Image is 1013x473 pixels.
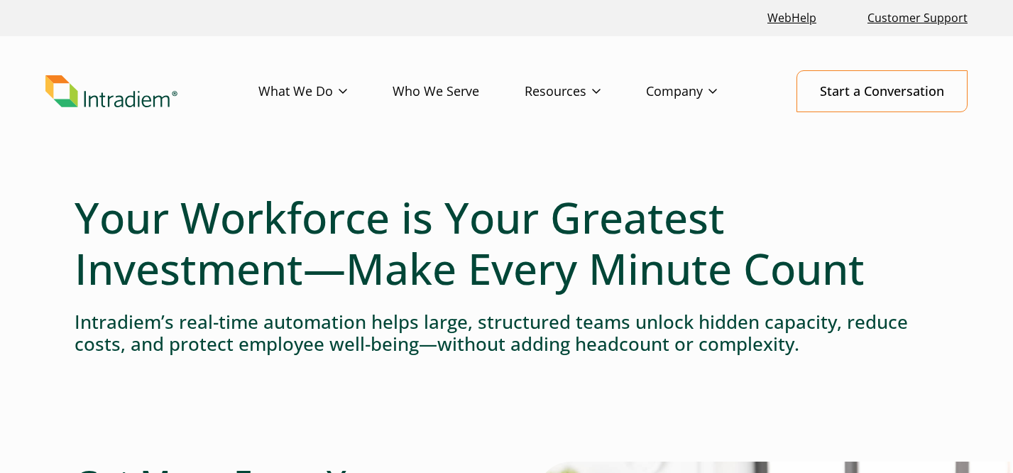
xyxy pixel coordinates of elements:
[45,75,177,108] img: Intradiem
[258,71,393,112] a: What We Do
[862,3,973,33] a: Customer Support
[762,3,822,33] a: Link opens in a new window
[45,75,258,108] a: Link to homepage of Intradiem
[646,71,762,112] a: Company
[393,71,525,112] a: Who We Serve
[75,192,938,294] h1: Your Workforce is Your Greatest Investment—Make Every Minute Count
[525,71,646,112] a: Resources
[75,311,938,355] h4: Intradiem’s real-time automation helps large, structured teams unlock hidden capacity, reduce cos...
[796,70,968,112] a: Start a Conversation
